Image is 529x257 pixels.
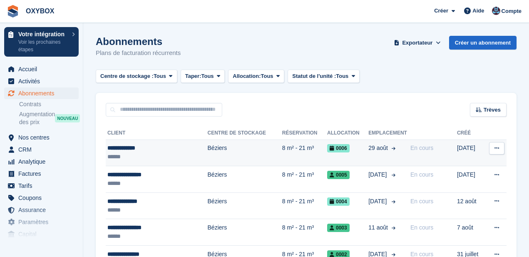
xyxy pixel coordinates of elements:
[208,198,227,205] font: Béziers
[261,73,273,79] font: Tous
[282,171,314,178] font: 8 m² - 21 m³
[336,225,347,231] font: 0003
[282,130,318,136] font: Réservation
[288,70,360,83] button: Statut de l'unité : Tous
[4,144,79,155] a: menu
[19,101,41,107] font: Contrats
[96,70,177,83] button: Centre de stockage : Tous
[18,66,37,72] font: Accueil
[18,219,48,225] font: Paramètres
[4,216,79,228] a: menu
[472,7,484,14] font: Aide
[185,73,201,79] font: Taper:
[4,228,79,240] a: menu
[457,198,477,205] font: 12 août
[208,224,227,231] font: Béziers
[336,73,348,79] font: Tous
[336,199,347,205] font: 0004
[434,7,448,14] font: Créer
[4,168,79,180] a: menu
[208,171,227,178] font: Béziers
[96,36,162,47] font: Abonnements
[18,134,50,141] font: Nos centres
[336,172,347,178] font: 0005
[410,198,433,205] font: En cours
[4,204,79,216] a: menu
[457,224,473,231] font: 7 août
[292,73,336,79] font: Statut de l'unité :
[4,192,79,204] a: menu
[502,8,522,14] font: Compte
[107,130,125,136] font: Client
[368,198,387,205] font: [DATE]
[336,145,347,151] font: 0006
[4,156,79,167] a: menu
[282,224,314,231] font: 8 m² - 21 m³
[18,170,41,177] font: Factures
[18,39,60,52] font: Voir les prochaines étapes
[181,70,225,83] button: Taper: Tous
[402,40,432,46] font: Exportateur
[410,224,433,231] font: En cours
[4,132,79,143] a: menu
[457,171,475,178] font: [DATE]
[19,110,79,127] a: Augmentation des prix NOUVEAU
[18,146,32,153] font: CRM
[368,171,387,178] font: [DATE]
[201,73,214,79] font: Tous
[368,130,407,136] font: Emplacement
[368,145,388,151] font: 29 août
[18,31,65,37] font: Votre intégration
[457,145,475,151] font: [DATE]
[4,87,79,99] a: menu
[154,73,166,79] font: Tous
[19,100,79,108] a: Contrats
[26,7,54,15] font: OXYBOX
[4,27,79,57] a: Votre intégration Voir les prochaines étapes
[392,36,442,50] button: Exportateur
[282,198,314,205] font: 8 m² - 21 m³
[100,73,154,79] font: Centre de stockage :
[96,49,181,56] font: Plans de facturation récurrents
[484,107,501,113] font: Trèves
[208,145,227,151] font: Béziers
[4,63,79,75] a: menu
[19,111,55,125] font: Augmentation des prix
[18,78,40,85] font: Activités
[22,4,57,18] a: OXYBOX
[18,231,37,237] font: Capital
[18,90,54,97] font: Abonnements
[18,182,32,189] font: Tarifs
[449,36,517,50] a: Créer un abonnement
[327,130,360,136] font: Allocation
[282,145,314,151] font: 8 m² - 21 m³
[18,207,46,213] font: Assurance
[7,5,19,17] img: stora-icon-8386f47178a22dfd0bd8f6a31ec36ba5ce8667c1dd55bd0f319d3a0aa187defe.svg
[18,195,42,201] font: Coupons
[410,145,433,151] font: En cours
[410,171,433,178] font: En cours
[4,75,79,87] a: menu
[228,70,284,83] button: Allocation: Tous
[455,40,511,46] font: Créer un abonnement
[4,180,79,192] a: menu
[233,73,261,79] font: Allocation:
[208,130,266,136] font: Centre de stockage
[18,158,45,165] font: Analytique
[492,7,500,15] img: Oriana Devaux
[457,130,471,136] font: Créé
[368,224,388,231] font: 11 août
[57,116,78,121] font: NOUVEAU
